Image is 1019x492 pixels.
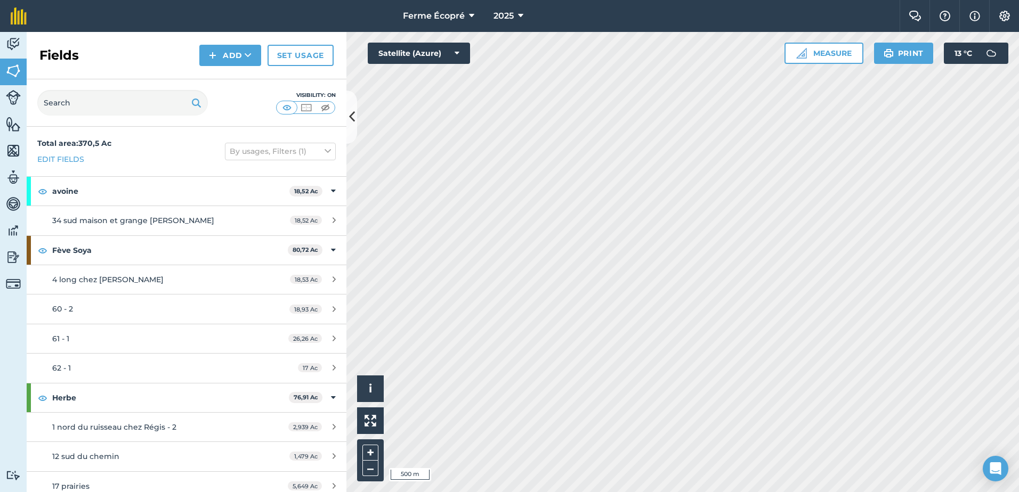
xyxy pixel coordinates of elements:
[289,452,322,461] span: 1,479 Ac
[280,102,294,113] img: svg+xml;base64,PHN2ZyB4bWxucz0iaHR0cDovL3d3dy53My5vcmcvMjAwMC9zdmciIHdpZHRoPSI1MCIgaGVpZ2h0PSI0MC...
[955,43,972,64] span: 13 ° C
[37,90,208,116] input: Search
[969,10,980,22] img: svg+xml;base64,PHN2ZyB4bWxucz0iaHR0cDovL3d3dy53My5vcmcvMjAwMC9zdmciIHdpZHRoPSIxNyIgaGVpZ2h0PSIxNy...
[300,102,313,113] img: svg+xml;base64,PHN2ZyB4bWxucz0iaHR0cDovL3d3dy53My5vcmcvMjAwMC9zdmciIHdpZHRoPSI1MCIgaGVpZ2h0PSI0MC...
[6,249,21,265] img: svg+xml;base64,PD94bWwgdmVyc2lvbj0iMS4wIiBlbmNvZGluZz0idXRmLTgiPz4KPCEtLSBHZW5lcmF0b3I6IEFkb2JlIE...
[289,305,322,314] span: 18,93 Ac
[199,45,261,66] button: Add
[294,187,318,195] strong: 18,52 Ac
[362,445,378,461] button: +
[365,415,376,427] img: Four arrows, one pointing top left, one top right, one bottom right and the last bottom left
[52,422,176,432] span: 1 nord du ruisseau chez Régis - 2
[998,11,1011,21] img: A cog icon
[52,452,119,461] span: 12 sud du chemin
[52,334,69,343] span: 61 - 1
[796,48,807,59] img: Ruler icon
[38,185,47,198] img: svg+xml;base64,PHN2ZyB4bWxucz0iaHR0cDovL3d3dy53My5vcmcvMjAwMC9zdmciIHdpZHRoPSIxOCIgaGVpZ2h0PSIyNC...
[319,102,332,113] img: svg+xml;base64,PHN2ZyB4bWxucz0iaHR0cDovL3d3dy53My5vcmcvMjAwMC9zdmciIHdpZHRoPSI1MCIgaGVpZ2h0PSI0MC...
[27,294,346,323] a: 60 - 218,93 Ac
[37,138,111,148] strong: Total area : 370,5 Ac
[52,177,289,206] strong: avoine
[357,375,384,402] button: i
[191,96,201,109] img: svg+xml;base64,PHN2ZyB4bWxucz0iaHR0cDovL3d3dy53My5vcmcvMjAwMC9zdmciIHdpZHRoPSIxOSIgaGVpZ2h0PSIyNC...
[6,63,21,79] img: svg+xml;base64,PHN2ZyB4bWxucz0iaHR0cDovL3d3dy53My5vcmcvMjAwMC9zdmciIHdpZHRoPSI1NiIgaGVpZ2h0PSI2MC...
[6,169,21,185] img: svg+xml;base64,PD94bWwgdmVyc2lvbj0iMS4wIiBlbmNvZGluZz0idXRmLTgiPz4KPCEtLSBHZW5lcmF0b3I6IEFkb2JlIE...
[369,382,372,395] span: i
[52,216,214,225] span: 34 sud maison et grange [PERSON_NAME]
[874,43,934,64] button: Print
[293,246,318,253] strong: 80,72 Ac
[27,206,346,235] a: 34 sud maison et grange [PERSON_NAME]18,52 Ac
[290,216,322,225] span: 18,52 Ac
[268,45,334,66] a: Set usage
[27,177,346,206] div: avoine18,52 Ac
[6,36,21,52] img: svg+xml;base64,PD94bWwgdmVyc2lvbj0iMS4wIiBlbmNvZGluZz0idXRmLTgiPz4KPCEtLSBHZW5lcmF0b3I6IEFkb2JlIE...
[362,461,378,476] button: –
[52,363,71,373] span: 62 - 1
[6,116,21,132] img: svg+xml;base64,PHN2ZyB4bWxucz0iaHR0cDovL3d3dy53My5vcmcvMjAwMC9zdmciIHdpZHRoPSI1NiIgaGVpZ2h0PSI2MC...
[209,49,216,62] img: svg+xml;base64,PHN2ZyB4bWxucz0iaHR0cDovL3d3dy53My5vcmcvMjAwMC9zdmciIHdpZHRoPSIxNCIgaGVpZ2h0PSIyNC...
[294,393,318,401] strong: 76,91 Ac
[225,143,336,160] button: By usages, Filters (1)
[27,442,346,471] a: 12 sud du chemin1,479 Ac
[6,223,21,239] img: svg+xml;base64,PD94bWwgdmVyc2lvbj0iMS4wIiBlbmNvZGluZz0idXRmLTgiPz4KPCEtLSBHZW5lcmF0b3I6IEFkb2JlIE...
[6,143,21,159] img: svg+xml;base64,PHN2ZyB4bWxucz0iaHR0cDovL3d3dy53My5vcmcvMjAwMC9zdmciIHdpZHRoPSI1NiIgaGVpZ2h0PSI2MC...
[27,383,346,412] div: Herbe76,91 Ac
[981,43,1002,64] img: svg+xml;base64,PD94bWwgdmVyc2lvbj0iMS4wIiBlbmNvZGluZz0idXRmLTgiPz4KPCEtLSBHZW5lcmF0b3I6IEFkb2JlIE...
[6,90,21,105] img: svg+xml;base64,PD94bWwgdmVyc2lvbj0iMS4wIiBlbmNvZGluZz0idXRmLTgiPz4KPCEtLSBHZW5lcmF0b3I6IEFkb2JlIE...
[276,91,336,100] div: Visibility: On
[6,196,21,212] img: svg+xml;base64,PD94bWwgdmVyc2lvbj0iMS4wIiBlbmNvZGluZz0idXRmLTgiPz4KPCEtLSBHZW5lcmF0b3I6IEFkb2JlIE...
[27,324,346,353] a: 61 - 126,26 Ac
[27,236,346,265] div: Fève Soya80,72 Ac
[939,11,951,21] img: A question mark icon
[298,363,322,372] span: 17 Ac
[909,11,921,21] img: Two speech bubbles overlapping with the left bubble in the forefront
[37,153,84,165] a: Edit fields
[288,334,322,343] span: 26,26 Ac
[52,275,164,284] span: 4 long chez [PERSON_NAME]
[983,456,1008,481] div: Open Intercom Messenger
[52,383,289,412] strong: Herbe
[27,265,346,294] a: 4 long chez [PERSON_NAME]18,53 Ac
[785,43,863,64] button: Measure
[39,47,79,64] h2: Fields
[27,413,346,441] a: 1 nord du ruisseau chez Régis - 22,939 Ac
[52,481,90,491] span: 17 prairies
[27,354,346,382] a: 62 - 117 Ac
[403,10,465,22] span: Ferme Écopré
[38,244,47,257] img: svg+xml;base64,PHN2ZyB4bWxucz0iaHR0cDovL3d3dy53My5vcmcvMjAwMC9zdmciIHdpZHRoPSIxOCIgaGVpZ2h0PSIyNC...
[288,481,322,490] span: 5,649 Ac
[494,10,514,22] span: 2025
[52,236,288,265] strong: Fève Soya
[6,276,21,291] img: svg+xml;base64,PD94bWwgdmVyc2lvbj0iMS4wIiBlbmNvZGluZz0idXRmLTgiPz4KPCEtLSBHZW5lcmF0b3I6IEFkb2JlIE...
[38,391,47,404] img: svg+xml;base64,PHN2ZyB4bWxucz0iaHR0cDovL3d3dy53My5vcmcvMjAwMC9zdmciIHdpZHRoPSIxOCIgaGVpZ2h0PSIyNC...
[944,43,1008,64] button: 13 °C
[368,43,470,64] button: Satellite (Azure)
[6,470,21,480] img: svg+xml;base64,PD94bWwgdmVyc2lvbj0iMS4wIiBlbmNvZGluZz0idXRmLTgiPz4KPCEtLSBHZW5lcmF0b3I6IEFkb2JlIE...
[11,7,27,24] img: fieldmargin Logo
[288,422,322,431] span: 2,939 Ac
[884,47,894,60] img: svg+xml;base64,PHN2ZyB4bWxucz0iaHR0cDovL3d3dy53My5vcmcvMjAwMC9zdmciIHdpZHRoPSIxOSIgaGVpZ2h0PSIyNC...
[52,304,73,314] span: 60 - 2
[290,275,322,284] span: 18,53 Ac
